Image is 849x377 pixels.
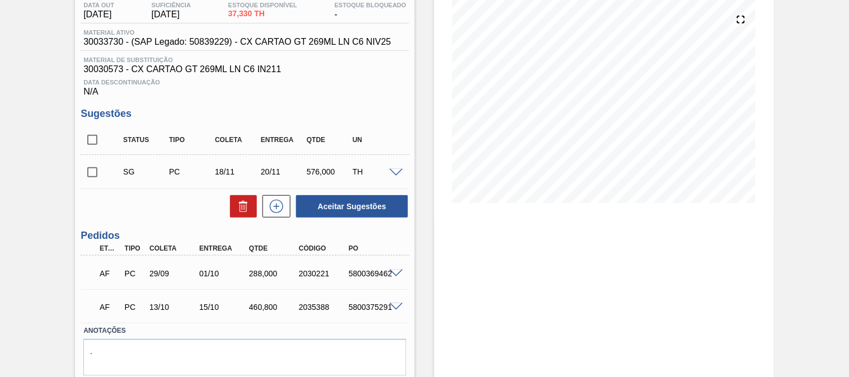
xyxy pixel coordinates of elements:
[228,2,297,8] span: Estoque Disponível
[335,2,406,8] span: Estoque Bloqueado
[83,2,114,8] span: Data out
[166,136,216,144] div: Tipo
[246,303,301,312] div: 460,800
[97,244,121,252] div: Etapa
[296,269,351,278] div: 2030221
[296,303,351,312] div: 2035388
[346,244,401,252] div: PO
[120,167,170,176] div: Sugestão Criada
[196,303,251,312] div: 15/10/2025
[304,136,354,144] div: Qtde
[83,64,406,74] span: 30030573 - CX CARTAO GT 269ML LN C6 IN211
[81,108,409,120] h3: Sugestões
[346,303,401,312] div: 5800375291
[258,167,308,176] div: 20/11/2025
[83,323,406,339] label: Anotações
[166,167,216,176] div: Pedido de Compra
[258,136,308,144] div: Entrega
[152,2,191,8] span: Suficiência
[83,37,391,47] span: 30033730 - (SAP Legado: 50839229) - CX CARTAO GT 269ML LN C6 NIV25
[83,56,406,63] span: Material de Substituição
[350,167,400,176] div: TH
[152,10,191,20] span: [DATE]
[196,269,251,278] div: 01/10/2025
[83,10,114,20] span: [DATE]
[83,79,406,86] span: Data Descontinuação
[97,261,121,286] div: Aguardando Faturamento
[224,195,257,218] div: Excluir Sugestões
[122,303,147,312] div: Pedido de Compra
[196,244,251,252] div: Entrega
[81,230,409,242] h3: Pedidos
[346,269,401,278] div: 5800369462
[296,244,351,252] div: Código
[304,167,354,176] div: 576,000
[81,74,409,97] div: N/A
[350,136,400,144] div: UN
[290,194,409,219] div: Aceitar Sugestões
[83,339,406,376] textarea: .
[332,2,409,20] div: -
[212,136,262,144] div: Coleta
[246,269,301,278] div: 288,000
[212,167,262,176] div: 18/11/2025
[246,244,301,252] div: Qtde
[120,136,170,144] div: Status
[228,10,297,18] span: 37,330 TH
[147,303,201,312] div: 13/10/2025
[122,244,147,252] div: Tipo
[100,269,119,278] p: AF
[257,195,290,218] div: Nova sugestão
[83,29,391,36] span: Material ativo
[122,269,147,278] div: Pedido de Compra
[97,295,121,319] div: Aguardando Faturamento
[100,303,119,312] p: AF
[147,269,201,278] div: 29/09/2025
[296,195,408,218] button: Aceitar Sugestões
[147,244,201,252] div: Coleta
